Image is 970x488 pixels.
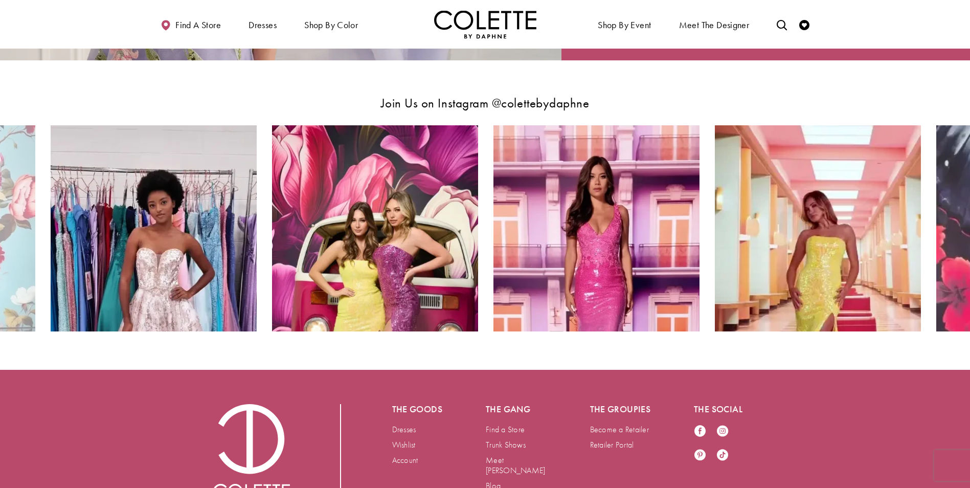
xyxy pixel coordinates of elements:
a: Visit our Instagram - Opens in new tab [716,425,729,438]
a: Check Wishlist [797,10,812,38]
h5: The gang [486,404,549,414]
a: Instagram Feed Action #0 - Opens in new tab [51,125,257,331]
span: Shop by color [302,10,360,38]
a: Toggle search [774,10,789,38]
h5: The social [694,404,757,414]
a: Dresses [392,424,416,435]
span: Meet the designer [679,20,750,30]
a: Find a store [158,10,223,38]
span: Dresses [249,20,277,30]
a: Meet the designer [676,10,752,38]
ul: Follow us [689,419,744,468]
a: Visit our TikTok - Opens in new tab [716,449,729,462]
a: Instagram Feed Action #0 - Opens in new tab [715,125,921,331]
a: Wishlist [392,439,416,450]
span: Join Us on Instagram [381,95,489,112]
a: Meet [PERSON_NAME] [486,455,545,476]
a: Retailer Portal [590,439,634,450]
a: Instagram Feed Action #0 - Opens in new tab [493,125,700,331]
a: Become a Retailer [590,424,649,435]
a: Opens in new tab [492,95,590,112]
span: Shop By Event [598,20,651,30]
span: Shop By Event [595,10,653,38]
span: Find a store [175,20,221,30]
img: Colette by Daphne [434,10,536,38]
a: Account [392,455,418,465]
h5: The groupies [590,404,653,414]
a: Trunk Shows [486,439,526,450]
a: Visit our Pinterest - Opens in new tab [694,449,706,462]
span: Dresses [246,10,279,38]
span: Shop by color [304,20,358,30]
h5: The goods [392,404,445,414]
a: Instagram Feed Action #0 - Opens in new tab [272,125,478,331]
a: Visit Home Page [434,10,536,38]
a: Visit our Facebook - Opens in new tab [694,425,706,438]
a: Find a Store [486,424,525,435]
